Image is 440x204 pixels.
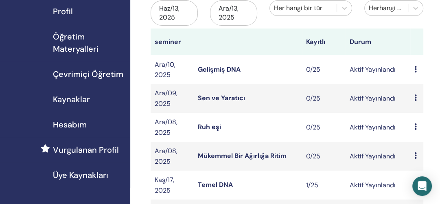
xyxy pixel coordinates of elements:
[219,4,239,22] font: Ara/13, 2025
[350,152,396,160] font: Aktif Yayınlandı
[198,94,245,102] a: Sen ve Yaratıcı
[159,4,180,22] font: Haz/13, 2025
[306,65,320,74] font: 0/25
[53,6,73,17] font: Profil
[53,170,108,180] font: Üye Kaynakları
[53,119,87,130] font: Hesabım
[350,181,396,189] font: Aktif Yayınlandı
[155,118,177,136] font: Ara/08, 2025
[274,4,322,12] font: Her hangi bir tür
[350,123,396,132] font: Aktif Yayınlandı
[155,175,174,194] font: Kaş/17, 2025
[53,145,119,155] font: Vurgulanan Profil
[155,89,177,107] font: Ara/09, 2025
[306,123,320,132] font: 0/25
[306,181,318,189] font: 1/25
[53,31,99,54] font: Öğretim Materyalleri
[198,123,221,131] a: Ruh eşi
[412,176,432,196] div: Intercom Messenger'ı açın
[155,147,177,165] font: Ara/08, 2025
[198,65,241,74] a: Gelişmiş DNA
[155,60,175,79] font: Ara/10, 2025
[369,4,427,12] font: Herhangi bir durum
[155,37,181,46] font: seminer
[53,69,123,79] font: Çevrimiçi Öğretim
[306,152,320,160] font: 0/25
[350,37,371,46] font: Durum
[306,94,320,103] font: 0/25
[198,180,233,189] a: Temel DNA
[350,65,396,74] font: Aktif Yayınlandı
[53,94,90,105] font: Kaynaklar
[198,151,287,160] a: Mükemmel Bir Ağırlığa Ritim
[306,37,325,46] font: Kayıtlı
[350,94,396,103] font: Aktif Yayınlandı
